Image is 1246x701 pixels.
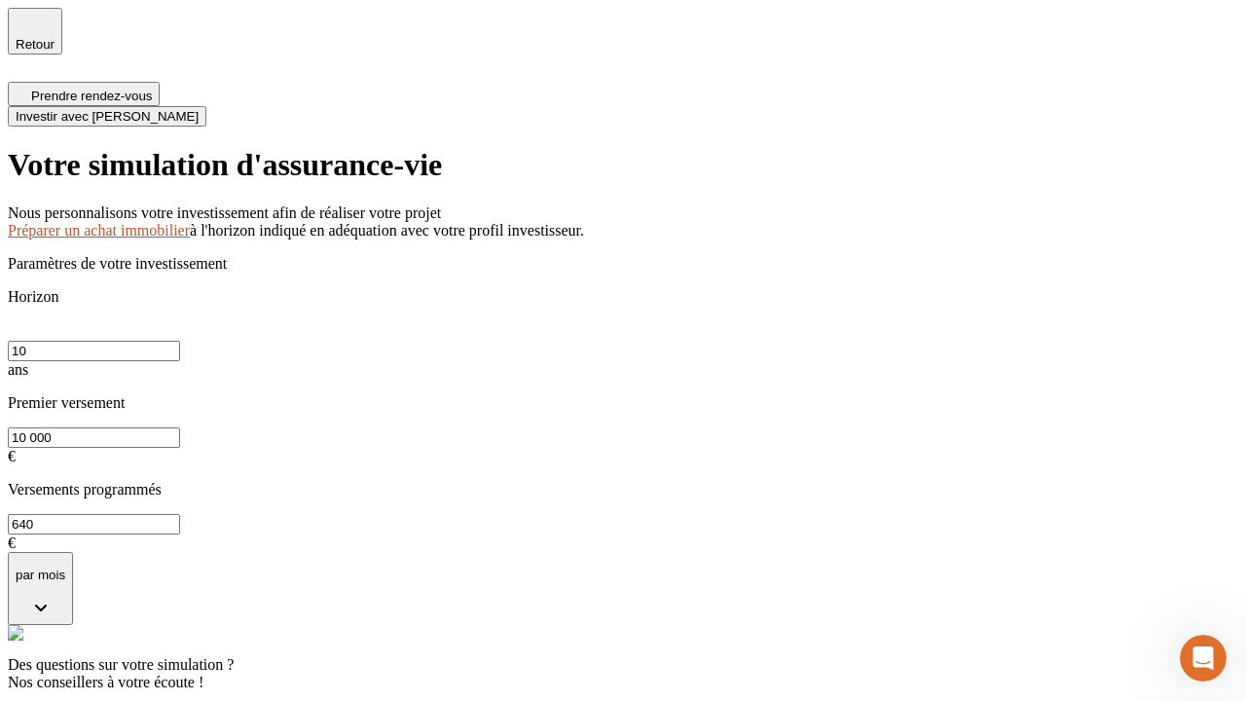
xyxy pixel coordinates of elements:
p: par mois [16,568,65,582]
span: Prendre rendez-vous [31,89,152,103]
span: Investir avec [PERSON_NAME] [16,109,199,124]
a: Préparer un achat immobilier [8,222,190,239]
button: Prendre rendez-vous [8,82,160,106]
p: Versements programmés [8,481,1238,498]
button: Investir avec [PERSON_NAME] [8,106,206,127]
button: par mois [8,552,73,625]
span: Retour [16,37,55,52]
button: Retour [8,8,62,55]
span: Nous personnalisons votre investissement afin de réaliser votre projet à l'horizon indiqué en adé... [8,204,584,239]
span: Des questions sur votre simulation ? Nos conseillers à votre écoute ! [8,656,234,690]
iframe: Intercom live chat [1180,635,1227,682]
span: € [8,535,16,551]
h1: Votre simulation d'assurance‑vie [8,147,1238,183]
p: Premier versement [8,394,1238,412]
span: Paramètres de votre investissement [8,255,227,272]
img: alexis.png [8,625,23,641]
p: Horizon [8,288,1238,306]
span: ans [8,361,28,378]
span: € [8,448,16,464]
